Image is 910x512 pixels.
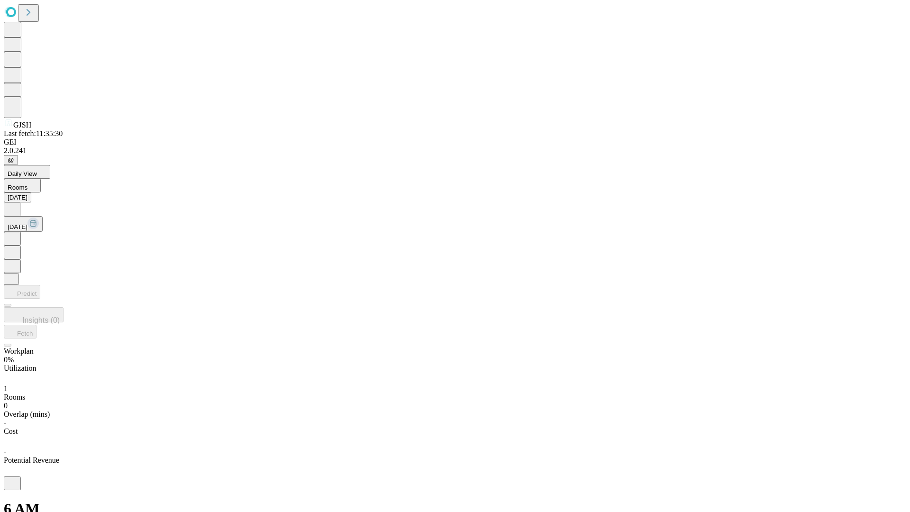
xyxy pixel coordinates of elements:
span: Rooms [8,184,27,191]
div: GEI [4,138,906,146]
div: 2.0.241 [4,146,906,155]
span: Overlap (mins) [4,410,50,418]
button: @ [4,155,18,165]
button: Insights (0) [4,307,64,322]
span: Rooms [4,393,25,401]
span: Cost [4,427,18,435]
span: 1 [4,384,8,393]
span: Insights (0) [22,316,60,324]
span: [DATE] [8,223,27,230]
button: Rooms [4,179,41,192]
button: [DATE] [4,192,31,202]
span: Workplan [4,347,34,355]
span: Daily View [8,170,37,177]
span: @ [8,156,14,164]
button: Predict [4,285,40,299]
span: - [4,419,6,427]
span: Last fetch: 11:35:30 [4,129,63,137]
span: GJSH [13,121,31,129]
span: - [4,448,6,456]
span: Potential Revenue [4,456,59,464]
button: Fetch [4,325,36,338]
button: [DATE] [4,216,43,232]
span: 0 [4,402,8,410]
span: Utilization [4,364,36,372]
span: 0% [4,356,14,364]
button: Daily View [4,165,50,179]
